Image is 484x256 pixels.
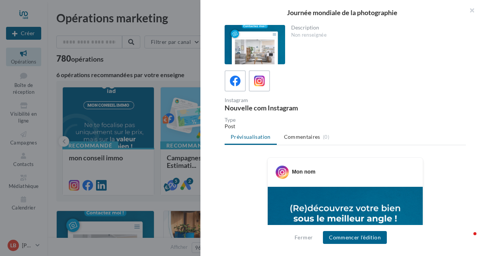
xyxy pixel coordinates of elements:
[323,231,387,244] button: Commencer l'édition
[291,32,460,39] div: Non renseignée
[225,123,466,130] div: Post
[292,168,315,175] div: Mon nom
[225,98,342,103] div: Instagram
[458,230,476,248] iframe: Intercom live chat
[323,134,329,140] span: (0)
[292,233,316,242] button: Fermer
[225,117,466,123] div: Type
[291,25,460,30] div: Description
[284,133,320,141] span: Commentaires
[213,9,472,16] div: Journée mondiale de la photographie
[225,104,342,111] div: Nouvelle com Instagram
